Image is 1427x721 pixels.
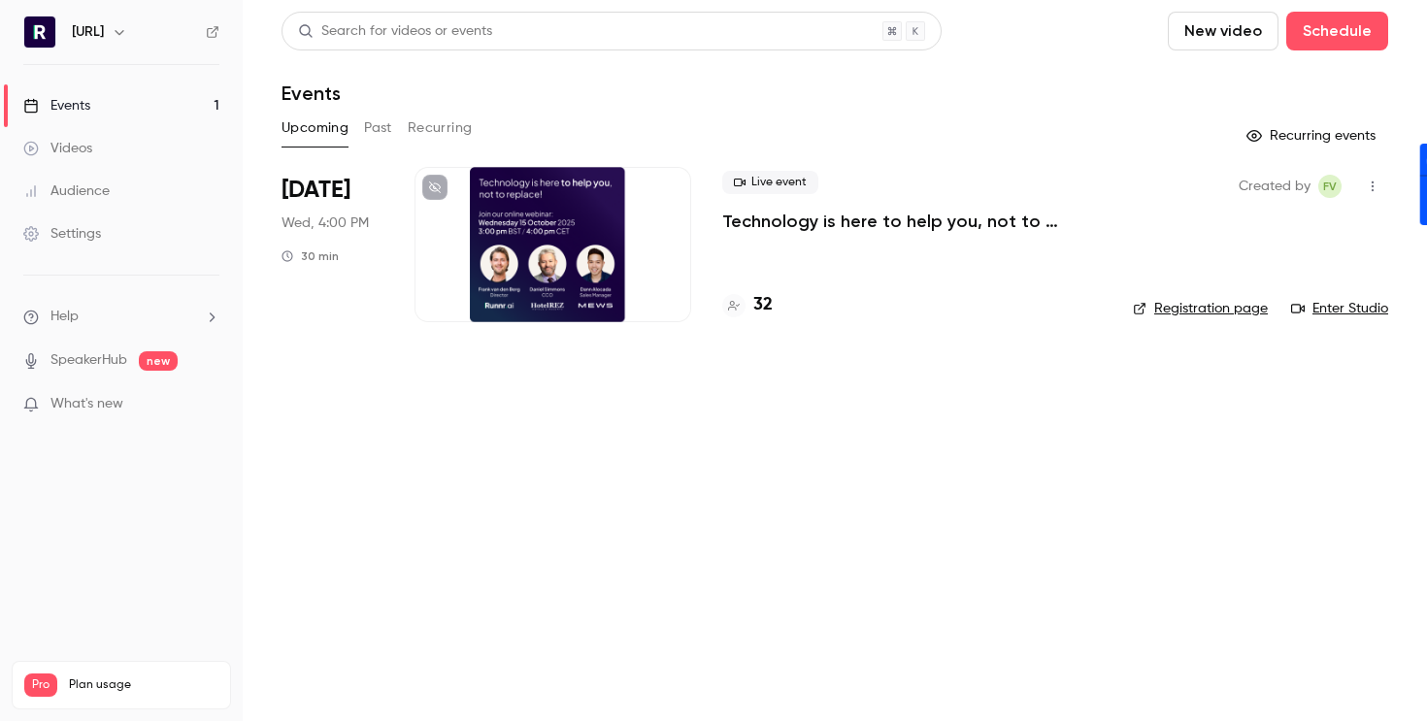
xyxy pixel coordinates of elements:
[408,113,473,144] button: Recurring
[722,210,1102,233] a: Technology is here to help you, not to replace!
[72,22,104,42] h6: [URL]
[298,21,492,42] div: Search for videos or events
[364,113,392,144] button: Past
[722,171,818,194] span: Live event
[1291,299,1388,318] a: Enter Studio
[722,292,773,318] a: 32
[23,224,101,244] div: Settings
[50,307,79,327] span: Help
[50,394,123,414] span: What's new
[1318,175,1342,198] span: Frank van den Berg
[282,82,341,105] h1: Events
[24,16,55,48] img: Runnr.ai
[1323,175,1337,198] span: Fv
[23,139,92,158] div: Videos
[282,113,348,144] button: Upcoming
[282,175,350,206] span: [DATE]
[753,292,773,318] h4: 32
[1133,299,1268,318] a: Registration page
[24,673,57,697] span: Pro
[69,677,218,693] span: Plan usage
[1238,120,1388,151] button: Recurring events
[282,213,369,233] span: Wed, 4:00 PM
[1239,175,1311,198] span: Created by
[1286,12,1388,50] button: Schedule
[50,350,127,371] a: SpeakerHub
[23,96,90,115] div: Events
[23,307,219,327] li: help-dropdown-opener
[282,167,383,322] div: Oct 15 Wed, 3:00 PM (Europe/London)
[1168,12,1278,50] button: New video
[23,181,110,201] div: Audience
[282,248,339,264] div: 30 min
[139,351,178,371] span: new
